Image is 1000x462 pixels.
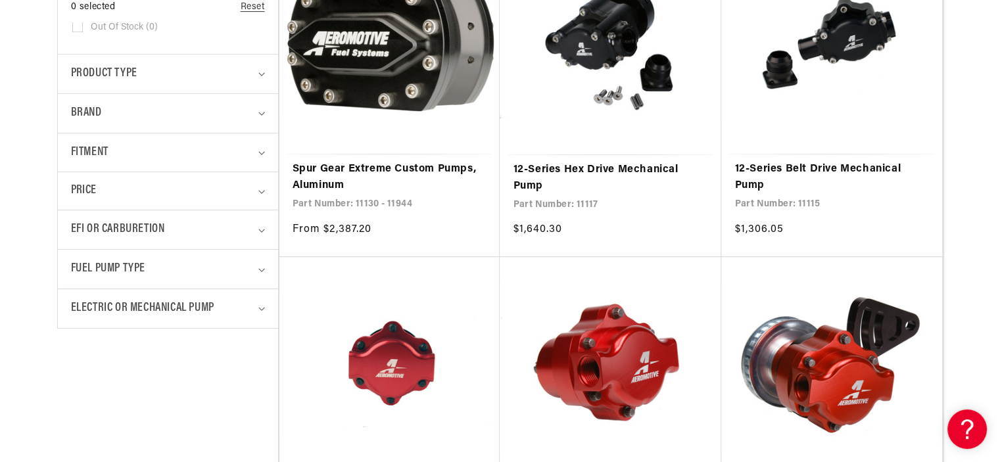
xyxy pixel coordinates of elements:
a: 12-Series Belt Drive Mechanical Pump [734,161,929,195]
summary: Fuel Pump Type (0 selected) [71,250,265,289]
span: Fitment [71,143,108,162]
a: 12-Series Hex Drive Mechanical Pump [513,162,708,195]
span: EFI or Carburetion [71,220,165,239]
summary: EFI or Carburetion (0 selected) [71,210,265,249]
span: Product type [71,64,137,83]
a: Spur Gear Extreme Custom Pumps, Aluminum [293,161,487,195]
summary: Electric or Mechanical Pump (0 selected) [71,289,265,328]
span: Brand [71,104,102,123]
span: Out of stock (0) [91,22,158,34]
summary: Product type (0 selected) [71,55,265,93]
span: Price [71,182,97,200]
summary: Fitment (0 selected) [71,133,265,172]
summary: Price [71,172,265,210]
summary: Brand (0 selected) [71,94,265,133]
span: Fuel Pump Type [71,260,145,279]
span: Electric or Mechanical Pump [71,299,214,318]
